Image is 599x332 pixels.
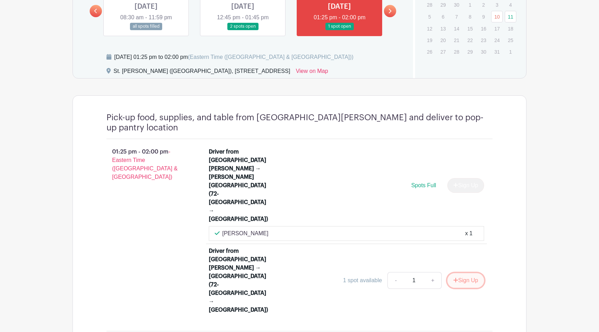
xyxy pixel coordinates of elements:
p: 16 [478,23,489,34]
div: Driver from [GEOGRAPHIC_DATA][PERSON_NAME] → [PERSON_NAME][GEOGRAPHIC_DATA] (72-[GEOGRAPHIC_DATA]... [209,148,269,223]
span: (Eastern Time ([GEOGRAPHIC_DATA] & [GEOGRAPHIC_DATA])) [188,54,353,60]
div: x 1 [465,229,473,238]
p: 1 [505,46,516,57]
a: 11 [505,11,516,22]
p: 25 [505,35,516,46]
span: Spots Full [411,182,436,188]
a: View on Map [296,67,328,78]
p: 8 [464,11,476,22]
h4: Pick-up food, supplies, and table from [GEOGRAPHIC_DATA][PERSON_NAME] and deliver to pop-up pantr... [106,113,493,133]
p: 31 [491,46,503,57]
a: - [387,272,404,289]
p: 24 [491,35,503,46]
p: 29 [464,46,476,57]
a: 10 [491,11,503,22]
p: 15 [464,23,476,34]
p: 17 [491,23,503,34]
p: 22 [464,35,476,46]
p: 13 [437,23,449,34]
p: 7 [451,11,462,22]
p: 12 [424,23,435,34]
p: 20 [437,35,449,46]
p: 30 [478,46,489,57]
p: 5 [424,11,435,22]
div: [DATE] 01:25 pm to 02:00 pm [114,53,353,61]
p: [PERSON_NAME] [222,229,269,238]
p: 27 [437,46,449,57]
span: - Eastern Time ([GEOGRAPHIC_DATA] & [GEOGRAPHIC_DATA]) [112,149,178,180]
p: 9 [478,11,489,22]
div: Driver from [GEOGRAPHIC_DATA][PERSON_NAME] → [GEOGRAPHIC_DATA] (72-[GEOGRAPHIC_DATA] → [GEOGRAPHI... [209,247,269,314]
button: Sign Up [447,273,484,288]
p: 6 [437,11,449,22]
p: 28 [451,46,462,57]
p: 01:25 pm - 02:00 pm [95,145,198,184]
p: 23 [478,35,489,46]
p: 26 [424,46,435,57]
a: + [424,272,442,289]
div: St. [PERSON_NAME] ([GEOGRAPHIC_DATA]), [STREET_ADDRESS] [113,67,290,78]
div: 1 spot available [343,276,382,285]
p: 14 [451,23,462,34]
p: 18 [505,23,516,34]
p: 19 [424,35,435,46]
p: 21 [451,35,462,46]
